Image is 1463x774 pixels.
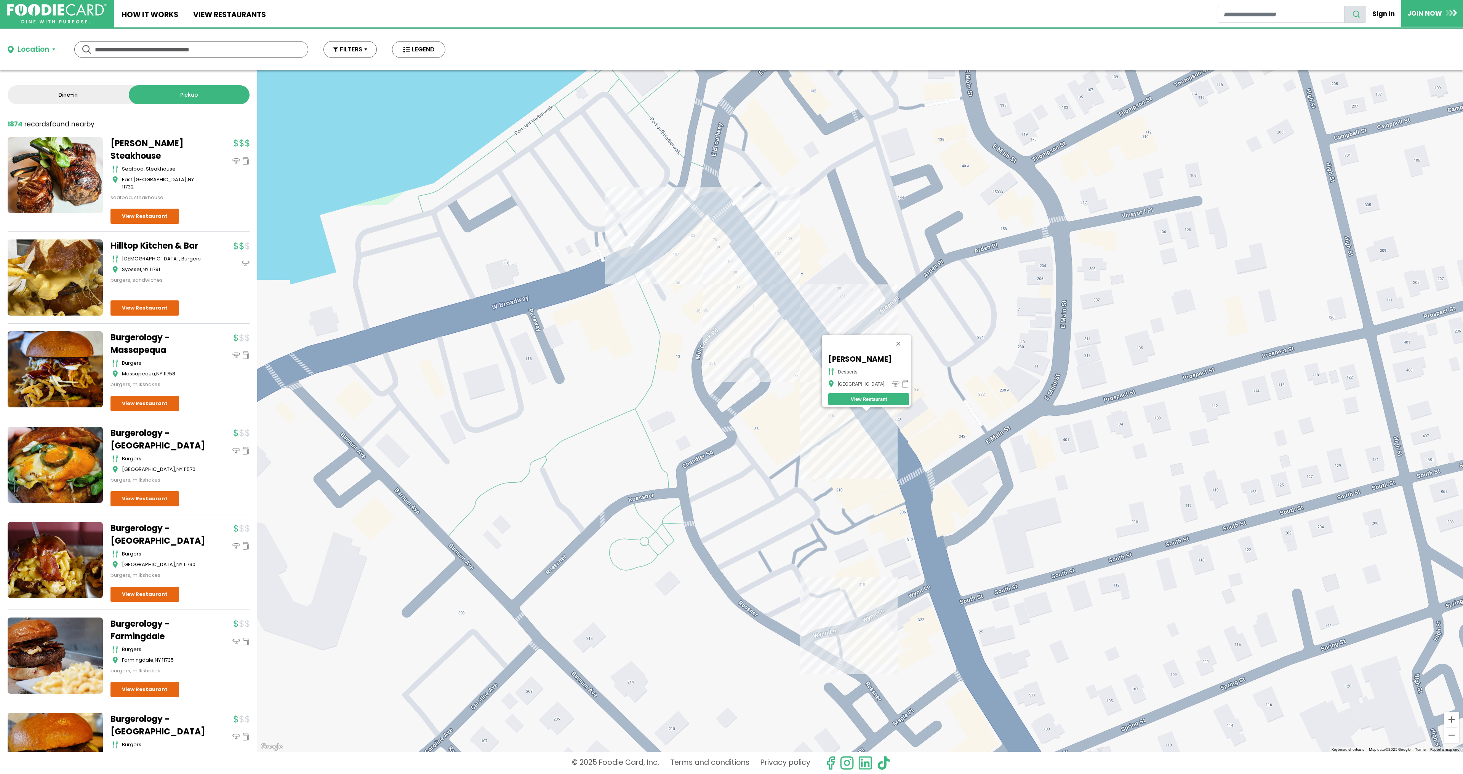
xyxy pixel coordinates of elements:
[242,447,250,455] img: pickup_icon.svg
[828,355,909,364] h5: [PERSON_NAME]
[112,455,118,463] img: cutlery_icon.svg
[232,542,240,550] img: dinein_icon.svg
[892,380,900,388] img: dinein_icon.png
[1444,728,1459,743] button: Zoom out
[232,638,240,645] img: dinein_icon.svg
[838,369,858,374] div: Desserts
[1369,747,1410,752] span: Map data ©2025 Google
[110,396,179,411] a: View Restaurant
[110,381,206,388] div: burgers, milkshakes
[112,370,118,378] img: map_icon.svg
[122,370,155,377] span: Massapequa
[110,209,179,224] a: View Restaurant
[232,351,240,359] img: dinein_icon.svg
[156,370,162,377] span: NY
[122,752,149,759] span: Huntington
[8,85,129,104] a: Dine-in
[242,260,250,267] img: dinein_icon.svg
[242,157,250,165] img: pickup_icon.svg
[110,491,179,506] a: View Restaurant
[858,756,872,770] img: linkedin.svg
[760,756,810,770] a: Privacy policy
[122,266,141,273] span: Syosset
[110,276,206,284] div: burgers, sandwiches
[122,176,187,183] span: East [GEOGRAPHIC_DATA]
[838,381,884,386] div: [GEOGRAPHIC_DATA]
[122,752,206,759] div: ,
[112,359,118,367] img: cutlery_icon.svg
[112,741,118,748] img: cutlery_icon.svg
[110,587,179,602] a: View Restaurant
[122,370,206,378] div: ,
[150,752,156,759] span: NY
[163,370,175,377] span: 11758
[122,255,206,263] div: [DEMOGRAPHIC_DATA], burgers
[112,255,118,263] img: cutlery_icon.svg
[122,646,206,653] div: burgers
[122,176,206,191] div: ,
[828,368,834,375] img: cutlery_icon.png
[110,137,206,162] a: [PERSON_NAME] Steakhouse
[242,351,250,359] img: pickup_icon.svg
[876,756,891,770] img: tiktok.svg
[828,380,834,388] img: map_icon.png
[242,638,250,645] img: pickup_icon.svg
[112,266,118,273] img: map_icon.svg
[110,618,206,643] a: Burgerology - Farmingdale
[232,733,240,740] img: dinein_icon.svg
[901,380,909,388] img: pickup_icon.png
[232,447,240,455] img: dinein_icon.svg
[110,427,206,452] a: Burgerology - [GEOGRAPHIC_DATA]
[823,756,838,770] svg: check us out on facebook
[188,176,194,183] span: NY
[24,120,50,129] span: records
[670,756,749,770] a: Terms and conditions
[110,476,206,484] div: burgers, milkshakes
[122,741,206,748] div: burgers
[122,266,206,273] div: ,
[232,157,240,165] img: dinein_icon.svg
[110,331,206,356] a: Burgerology - Massapequa
[242,733,250,740] img: pickup_icon.svg
[112,656,118,664] img: map_icon.svg
[122,561,175,568] span: [GEOGRAPHIC_DATA]
[7,4,107,24] img: FoodieCard; Eat, Drink, Save, Donate
[8,44,55,55] button: Location
[110,300,179,316] a: View Restaurant
[18,44,49,55] div: Location
[1430,747,1461,752] a: Report a map error
[110,194,206,201] div: seafood, steakhouse
[8,120,22,129] strong: 1874
[176,561,182,568] span: NY
[122,656,206,664] div: ,
[8,120,94,129] div: found nearby
[122,183,134,190] span: 11732
[323,41,377,58] button: FILTERS
[828,393,909,405] a: View Restaurant
[122,359,206,367] div: burgers
[110,682,179,697] a: View Restaurant
[1344,6,1366,23] button: search
[242,542,250,550] img: pickup_icon.svg
[184,561,195,568] span: 11790
[110,239,206,252] a: Hilltop Kitchen & Bar
[155,656,161,664] span: NY
[142,266,149,273] span: NY
[112,752,118,759] img: map_icon.svg
[112,561,118,568] img: map_icon.svg
[110,667,206,675] div: burgers, milkshakes
[259,742,284,752] a: Open this area in Google Maps (opens a new window)
[129,85,250,104] a: Pickup
[112,176,118,184] img: map_icon.svg
[122,466,206,473] div: ,
[392,41,445,58] button: LEGEND
[122,550,206,558] div: burgers
[122,656,154,664] span: Farmingdale
[184,466,195,473] span: 11570
[572,756,659,770] p: © 2025 Foodie Card, Inc.
[110,713,206,738] a: Burgerology - [GEOGRAPHIC_DATA]
[110,522,206,547] a: Burgerology - [GEOGRAPHIC_DATA]
[112,466,118,473] img: map_icon.svg
[1366,5,1401,22] a: Sign In
[162,656,174,664] span: 11735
